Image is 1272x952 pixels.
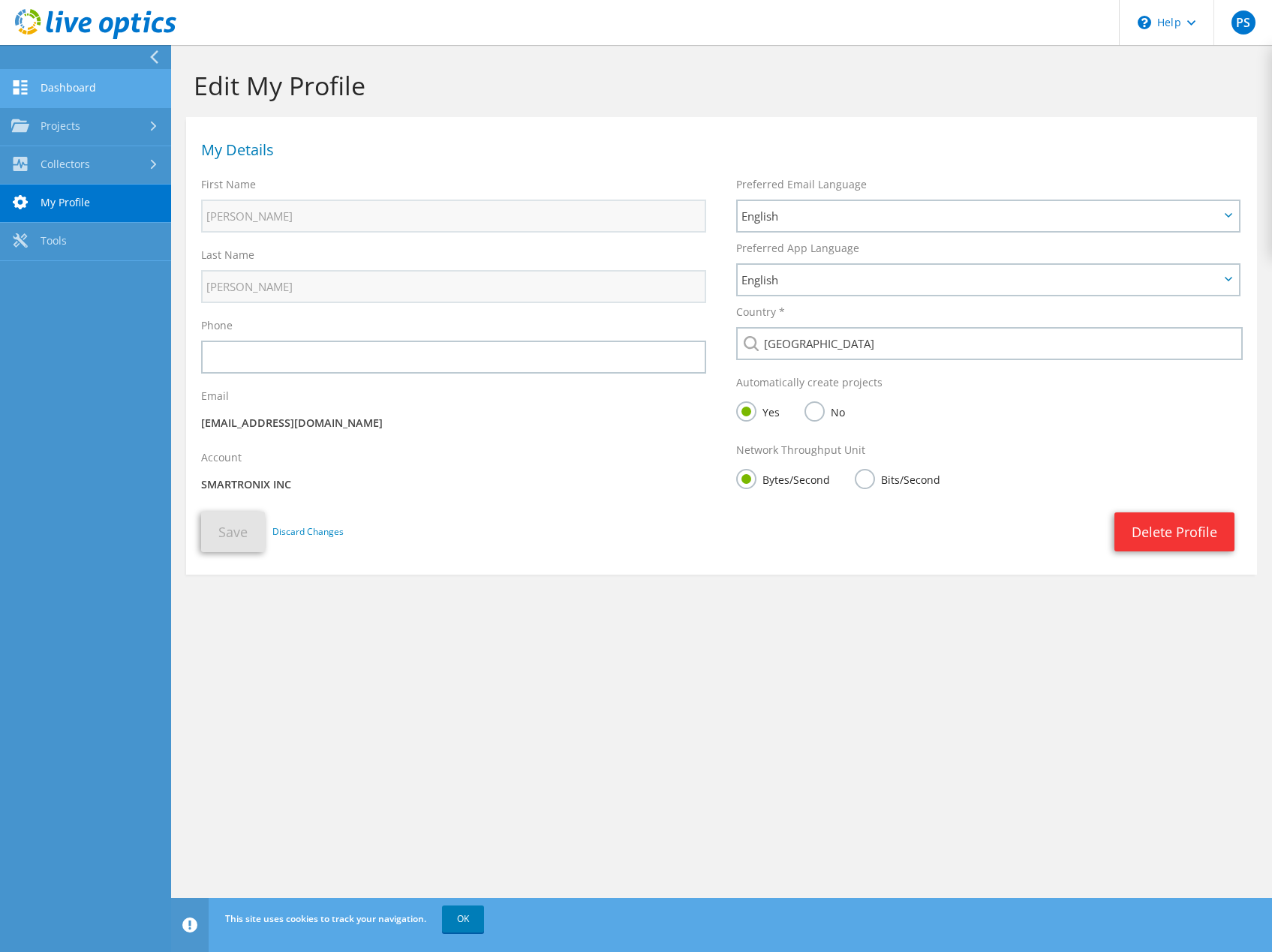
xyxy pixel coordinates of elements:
[736,375,883,390] label: Automatically create projects
[736,177,867,192] label: Preferred Email Language
[736,241,859,256] label: Preferred App Language
[1231,11,1255,35] span: PS
[442,905,484,932] a: OK
[201,476,706,493] p: SMARTRONIX INC
[736,469,830,488] label: Bytes/Second
[201,450,242,465] label: Account
[736,443,865,458] label: Network Throughput Unit
[201,415,706,431] p: [EMAIL_ADDRESS][DOMAIN_NAME]
[741,271,1219,289] span: English
[194,70,1242,101] h1: Edit My Profile
[736,305,785,320] label: Country *
[1138,16,1151,29] svg: \n
[736,401,780,420] label: Yes
[201,177,256,192] label: First Name
[1114,512,1234,551] a: Delete Profile
[804,401,845,420] label: No
[201,248,254,263] label: Last Name
[272,524,344,540] a: Discard Changes
[201,143,1234,158] h1: My Details
[201,318,233,333] label: Phone
[225,912,426,925] span: This site uses cookies to track your navigation.
[741,207,1219,225] span: English
[855,469,940,488] label: Bits/Second
[201,389,229,404] label: Email
[201,512,265,552] button: Save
